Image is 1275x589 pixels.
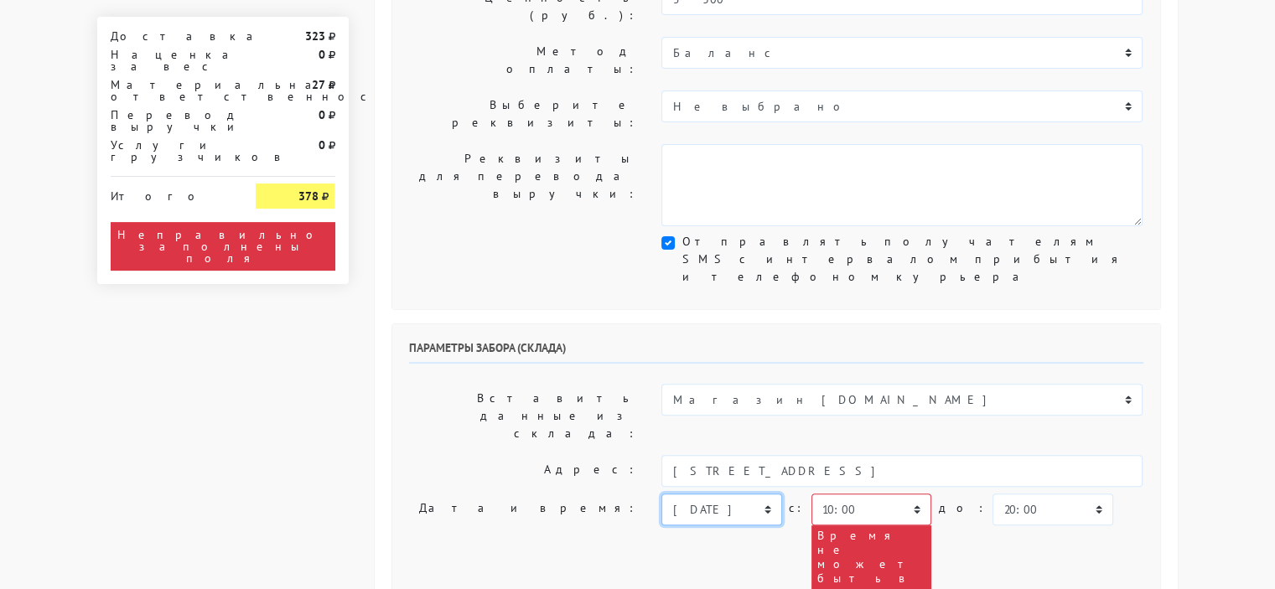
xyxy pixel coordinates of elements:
h6: Параметры забора (склада) [409,341,1143,364]
div: Доставка [98,30,244,42]
div: Перевод выручки [98,109,244,132]
label: c: [789,493,805,523]
strong: 323 [304,28,324,44]
strong: 0 [318,47,324,62]
label: Отправлять получателям SMS с интервалом прибытия и телефоном курьера [682,233,1143,286]
label: Метод оплаты: [396,37,650,84]
strong: 378 [298,189,318,204]
div: Неправильно заполнены поля [111,222,335,271]
div: Наценка за вес [98,49,244,72]
label: Выберите реквизиты: [396,90,650,137]
div: Услуги грузчиков [98,139,244,163]
label: Адрес: [396,455,650,487]
label: до: [938,493,986,523]
strong: 27 [311,77,324,92]
label: Вставить данные из склада: [396,384,650,448]
div: Итого [111,183,231,202]
strong: 0 [318,107,324,122]
label: Реквизиты для перевода выручки: [396,144,650,226]
div: Материальная ответственность [98,79,244,102]
strong: 0 [318,137,324,152]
